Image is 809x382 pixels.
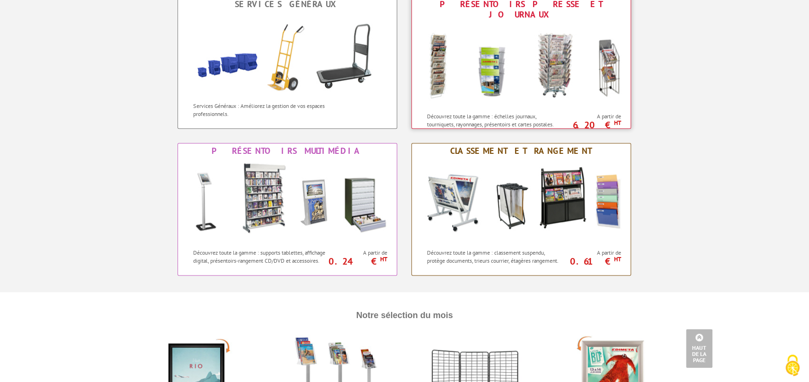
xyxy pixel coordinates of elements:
[781,354,804,377] img: Cookies (fenêtre modale)
[193,249,328,265] p: Découvrez toute la gamme : supports tablettes, affichage digital, présentoirs-rangement CD/DVD et...
[565,249,621,257] span: A partir de
[565,113,621,120] span: A partir de
[137,302,672,330] h4: Notre Sélection du mois
[326,258,387,264] p: 0.24 €
[180,146,394,156] div: Présentoirs Multimédia
[178,143,397,275] a: Présentoirs Multimédia Présentoirs Multimédia Découvrez toute la gamme : supports tablettes, affi...
[183,12,391,97] img: Services Généraux
[414,146,628,156] div: Classement et Rangement
[411,143,631,275] a: Classement et Rangement Classement et Rangement Découvrez toute la gamme : classement suspendu, p...
[380,255,387,263] sup: HT
[686,329,712,368] a: Haut de la page
[417,159,625,244] img: Classement et Rangement
[613,255,621,263] sup: HT
[417,22,625,107] img: Présentoirs Presse et Journaux
[427,112,562,128] p: Découvrez toute la gamme : échelles journaux, tourniquets, rayonnages, présentoirs et cartes post...
[560,122,621,128] p: 6.20 €
[560,258,621,264] p: 0.61 €
[613,119,621,127] sup: HT
[776,350,809,382] button: Cookies (fenêtre modale)
[331,249,387,257] span: A partir de
[183,159,391,244] img: Présentoirs Multimédia
[427,249,562,265] p: Découvrez toute la gamme : classement suspendu, protège documents, trieurs courrier, étagères ran...
[193,102,328,118] p: Services Généraux : Améliorez la gestion de vos espaces professionnels.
